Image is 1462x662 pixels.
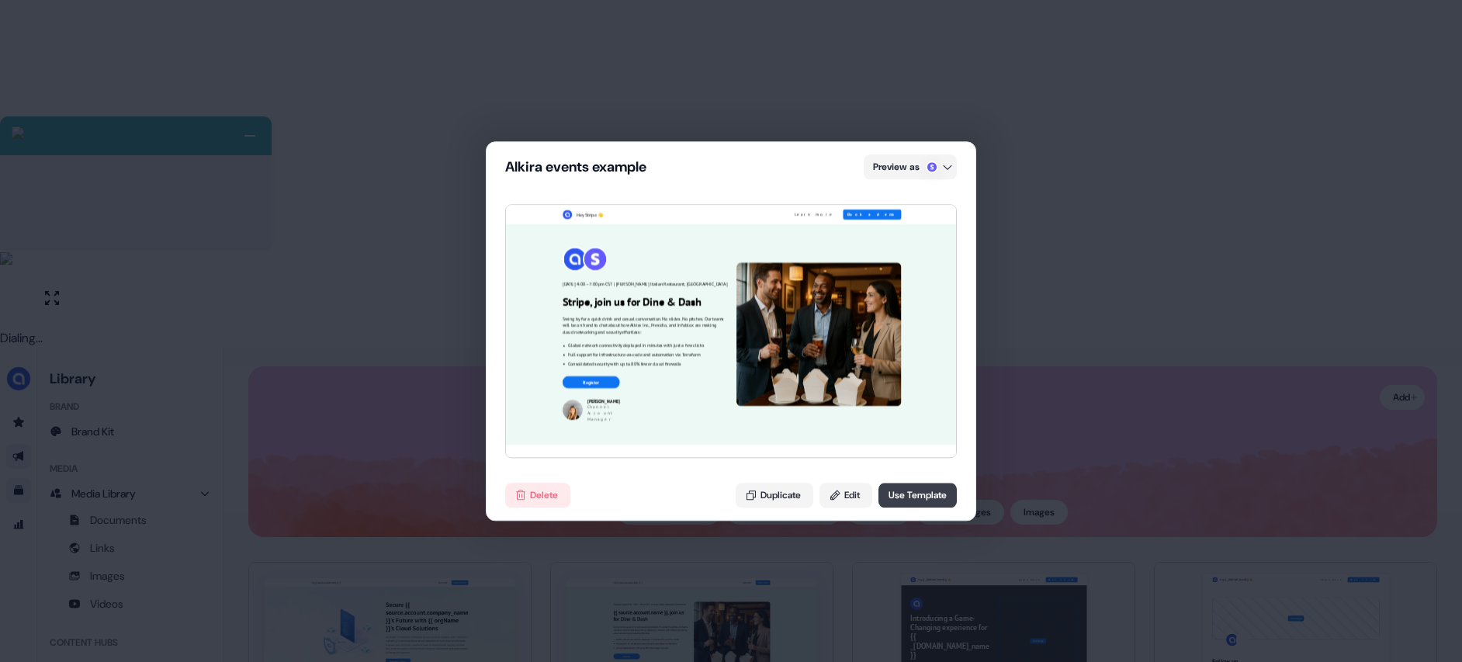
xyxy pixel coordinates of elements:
button: Edit [819,483,872,508]
button: Delete [505,483,570,508]
button: Duplicate [736,483,813,508]
button: Preview as [864,154,957,179]
span: Preview as [873,159,920,175]
button: Use Template [878,483,957,508]
div: Alkira events example [505,158,646,176]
